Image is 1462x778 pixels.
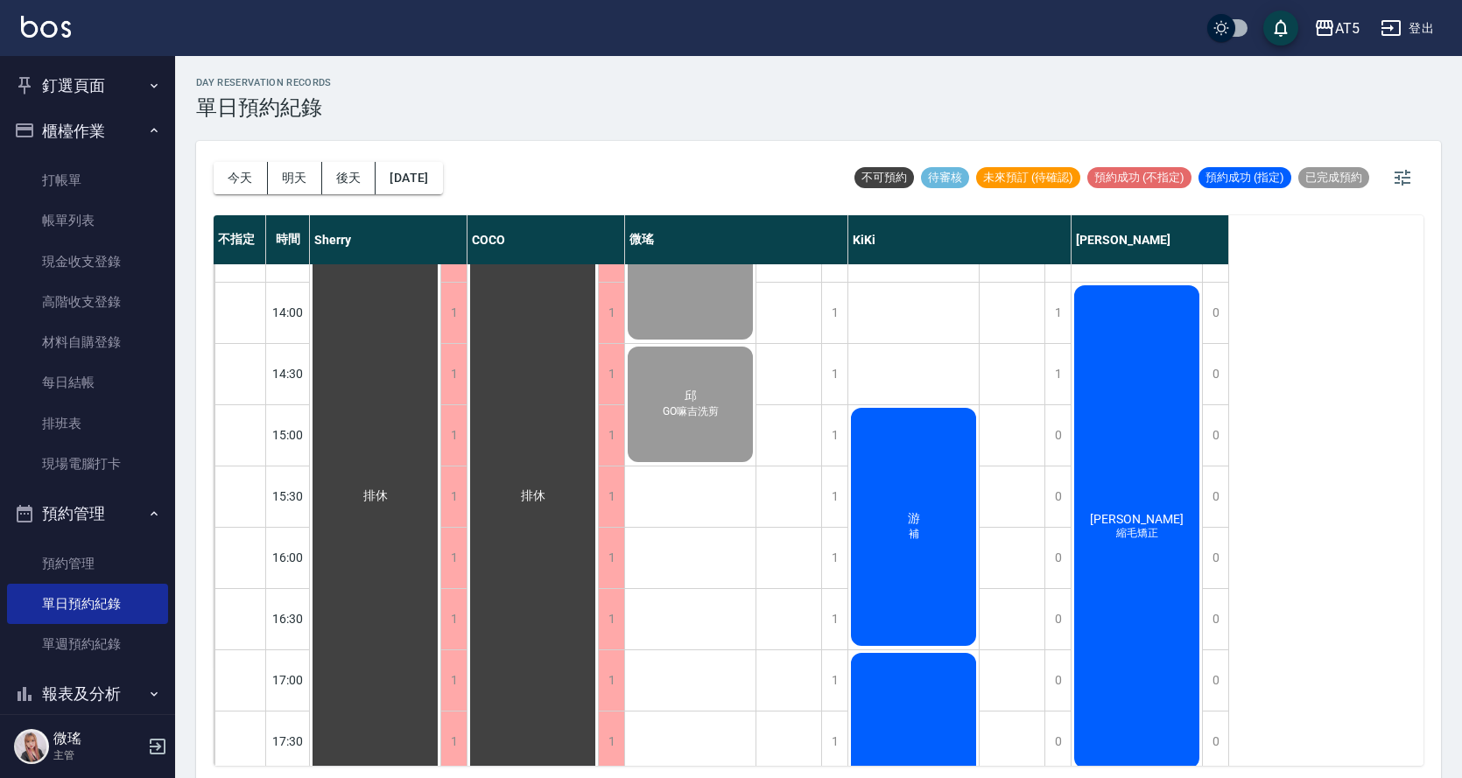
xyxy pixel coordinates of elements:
[322,162,376,194] button: 後天
[440,589,467,649] div: 1
[921,170,969,186] span: 待審核
[1307,11,1367,46] button: AT5
[1198,170,1291,186] span: 預約成功 (指定)
[1263,11,1298,46] button: save
[7,624,168,664] a: 單週預約紀錄
[376,162,442,194] button: [DATE]
[266,404,310,466] div: 15:00
[821,283,847,343] div: 1
[598,344,624,404] div: 1
[1044,344,1071,404] div: 1
[7,543,168,584] a: 預約管理
[440,528,467,588] div: 1
[1044,589,1071,649] div: 0
[7,200,168,241] a: 帳單列表
[440,283,467,343] div: 1
[7,322,168,362] a: 材料自購登錄
[7,584,168,624] a: 單日預約紀錄
[1202,405,1228,466] div: 0
[1202,466,1228,527] div: 0
[53,747,143,763] p: 主管
[440,466,467,527] div: 1
[7,362,168,403] a: 每日結帳
[904,511,924,527] span: 游
[1044,283,1071,343] div: 1
[821,466,847,527] div: 1
[625,215,848,264] div: 微瑤
[848,215,1072,264] div: KiKi
[598,650,624,711] div: 1
[7,671,168,717] button: 報表及分析
[7,444,168,484] a: 現場電腦打卡
[440,711,467,772] div: 1
[821,711,847,772] div: 1
[14,729,49,764] img: Person
[440,405,467,466] div: 1
[266,343,310,404] div: 14:30
[1202,711,1228,772] div: 0
[1113,526,1162,541] span: 縮毛矯正
[1044,528,1071,588] div: 0
[266,282,310,343] div: 14:00
[268,162,322,194] button: 明天
[196,77,332,88] h2: day Reservation records
[310,215,467,264] div: Sherry
[598,405,624,466] div: 1
[1087,170,1191,186] span: 預約成功 (不指定)
[598,283,624,343] div: 1
[214,215,266,264] div: 不指定
[1202,528,1228,588] div: 0
[1298,170,1369,186] span: 已完成預約
[7,109,168,154] button: 櫃檯作業
[7,242,168,282] a: 現金收支登錄
[266,466,310,527] div: 15:30
[1072,215,1229,264] div: [PERSON_NAME]
[976,170,1080,186] span: 未來預訂 (待確認)
[598,466,624,527] div: 1
[360,488,391,504] span: 排休
[854,170,914,186] span: 不可預約
[7,63,168,109] button: 釘選頁面
[7,403,168,444] a: 排班表
[196,95,332,120] h3: 單日預約紀錄
[821,528,847,588] div: 1
[1202,283,1228,343] div: 0
[1202,589,1228,649] div: 0
[266,649,310,711] div: 17:00
[905,527,923,542] span: 補
[681,389,700,404] span: 邱
[1086,512,1187,526] span: [PERSON_NAME]
[7,491,168,536] button: 預約管理
[1374,12,1441,45] button: 登出
[266,527,310,588] div: 16:00
[266,215,310,264] div: 時間
[821,344,847,404] div: 1
[1044,650,1071,711] div: 0
[1202,344,1228,404] div: 0
[7,282,168,322] a: 高階收支登錄
[598,589,624,649] div: 1
[821,405,847,466] div: 1
[21,16,71,38] img: Logo
[598,528,624,588] div: 1
[659,404,722,419] span: GO嘛吉洗剪
[266,588,310,649] div: 16:30
[440,650,467,711] div: 1
[1202,650,1228,711] div: 0
[1044,711,1071,772] div: 0
[598,711,624,772] div: 1
[1044,466,1071,527] div: 0
[7,160,168,200] a: 打帳單
[1044,405,1071,466] div: 0
[440,344,467,404] div: 1
[214,162,268,194] button: 今天
[517,488,549,504] span: 排休
[821,589,847,649] div: 1
[467,215,625,264] div: COCO
[266,711,310,772] div: 17:30
[53,730,143,747] h5: 微瑤
[821,650,847,711] div: 1
[1335,18,1360,39] div: AT5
